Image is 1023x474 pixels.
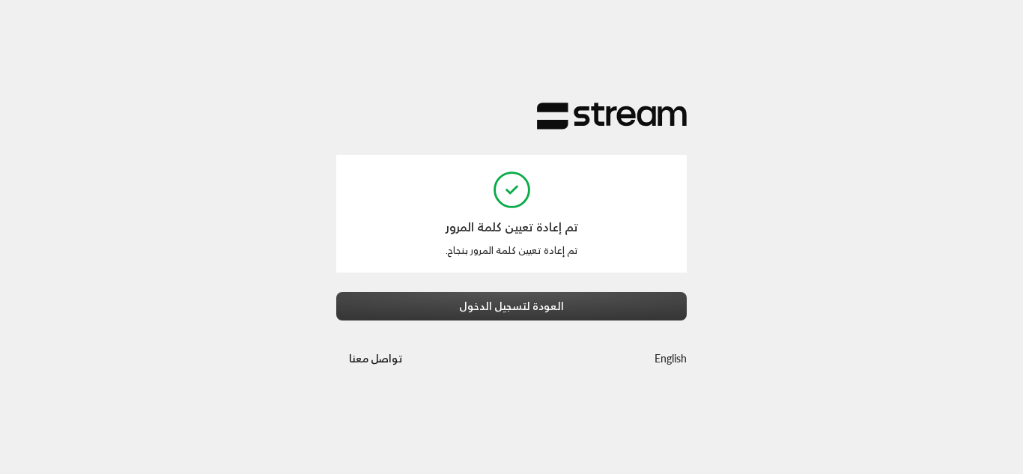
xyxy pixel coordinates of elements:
button: تواصل معنا [336,344,415,372]
button: العودة لتسجيل الدخول [336,292,687,320]
a: English [655,344,687,372]
img: Stream Logo [537,102,687,131]
div: تم إعادة تعيين كلمة المرور [336,210,687,236]
div: تم إعادة تعيين كلمة المرور بنجاح. [336,237,687,258]
a: تواصل معنا [336,349,415,368]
